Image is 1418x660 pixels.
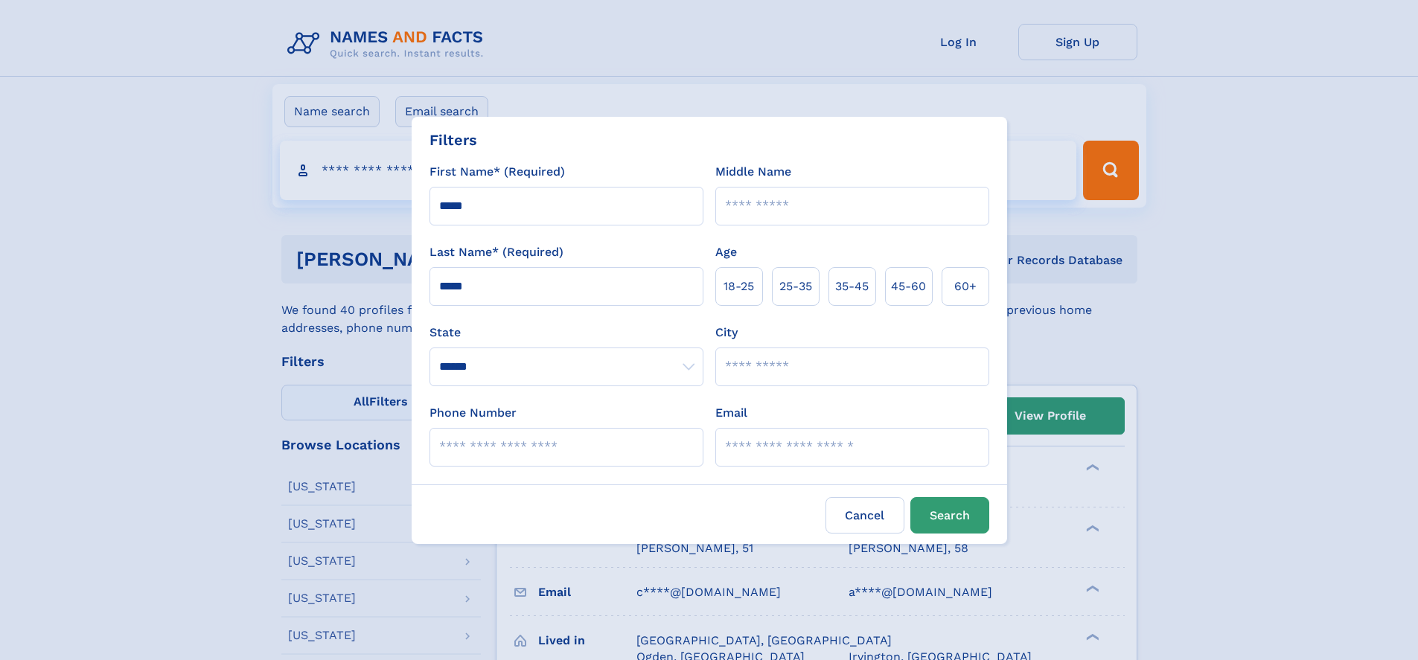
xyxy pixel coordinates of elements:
[825,497,904,534] label: Cancel
[715,163,791,181] label: Middle Name
[429,243,563,261] label: Last Name* (Required)
[429,404,517,422] label: Phone Number
[715,404,747,422] label: Email
[954,278,977,295] span: 60+
[724,278,754,295] span: 18‑25
[891,278,926,295] span: 45‑60
[779,278,812,295] span: 25‑35
[429,129,477,151] div: Filters
[429,163,565,181] label: First Name* (Required)
[715,324,738,342] label: City
[835,278,869,295] span: 35‑45
[910,497,989,534] button: Search
[429,324,703,342] label: State
[715,243,737,261] label: Age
